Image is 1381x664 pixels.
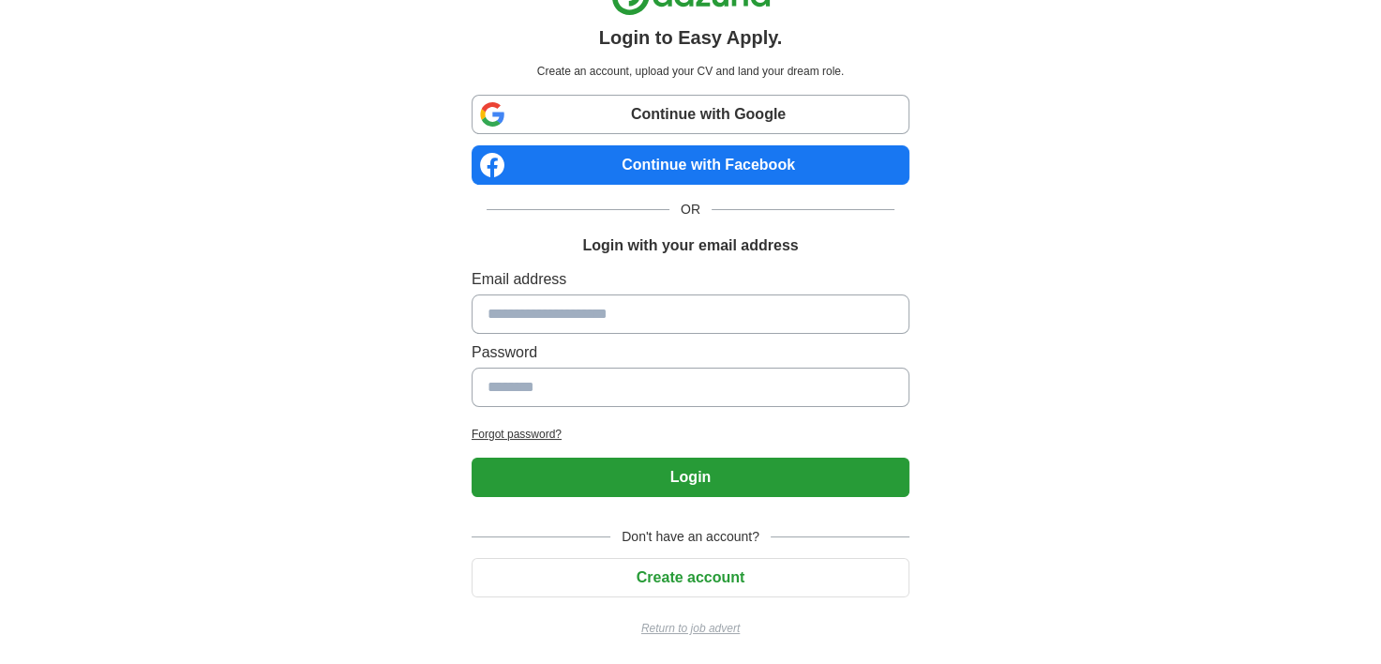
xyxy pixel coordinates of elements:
[472,95,909,134] a: Continue with Google
[472,145,909,185] a: Continue with Facebook
[669,200,712,219] span: OR
[472,620,909,637] a: Return to job advert
[472,558,909,597] button: Create account
[599,23,783,52] h1: Login to Easy Apply.
[472,268,909,291] label: Email address
[582,234,798,257] h1: Login with your email address
[472,569,909,585] a: Create account
[475,63,906,80] p: Create an account, upload your CV and land your dream role.
[472,341,909,364] label: Password
[472,458,909,497] button: Login
[472,426,909,443] a: Forgot password?
[610,527,771,547] span: Don't have an account?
